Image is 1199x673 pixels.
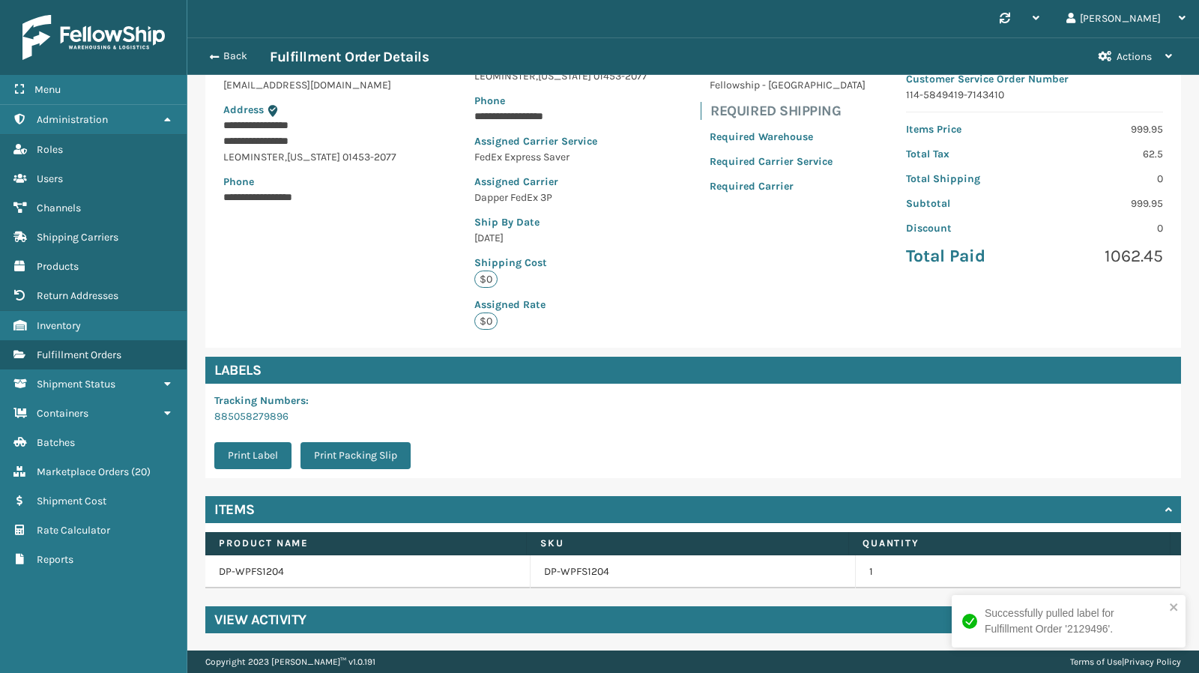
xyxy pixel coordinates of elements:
[205,357,1181,384] h4: Labels
[223,174,434,190] p: Phone
[856,555,1181,588] td: 1
[214,501,255,519] h4: Items
[474,190,669,205] p: Dapper FedEx 3P
[474,313,498,330] p: $0
[37,231,118,244] span: Shipping Carriers
[906,196,1025,211] p: Subtotal
[474,93,669,109] p: Phone
[474,297,669,313] p: Assigned Rate
[710,178,866,194] p: Required Carrier
[863,537,1156,550] label: Quantity
[223,77,434,93] p: [EMAIL_ADDRESS][DOMAIN_NAME]
[710,154,866,169] p: Required Carrier Service
[1044,196,1163,211] p: 999.95
[219,537,513,550] label: Product Name
[37,407,88,420] span: Containers
[985,606,1165,637] div: Successfully pulled label for Fulfillment Order '2129496'.
[37,260,79,273] span: Products
[906,121,1025,137] p: Items Price
[37,465,129,478] span: Marketplace Orders
[214,442,292,469] button: Print Label
[37,202,81,214] span: Channels
[906,220,1025,236] p: Discount
[906,87,1163,103] p: 114-5849419-7143410
[223,151,285,163] span: LEOMINSTER
[906,146,1025,162] p: Total Tax
[710,77,866,93] p: Fellowship - [GEOGRAPHIC_DATA]
[22,15,165,60] img: logo
[906,71,1163,87] p: Customer Service Order Number
[594,70,647,82] span: 01453-2077
[474,214,669,230] p: Ship By Date
[906,245,1025,268] p: Total Paid
[300,442,411,469] button: Print Packing Slip
[214,611,306,629] h4: View Activity
[1085,38,1186,75] button: Actions
[37,348,121,361] span: Fulfillment Orders
[538,70,591,82] span: [US_STATE]
[131,465,151,478] span: ( 20 )
[474,70,536,82] span: LEOMINSTER
[214,410,289,423] a: 885058279896
[474,230,669,246] p: [DATE]
[342,151,396,163] span: 01453-2077
[37,113,108,126] span: Administration
[474,174,669,190] p: Assigned Carrier
[37,289,118,302] span: Return Addresses
[474,133,669,149] p: Assigned Carrier Service
[37,378,115,390] span: Shipment Status
[544,564,609,579] a: DP-WPFS1204
[1117,50,1152,63] span: Actions
[540,537,834,550] label: SKU
[37,143,63,156] span: Roles
[474,149,669,165] p: FedEx Express Saver
[37,319,81,332] span: Inventory
[205,555,531,588] td: DP-WPFS1204
[474,271,498,288] p: $0
[285,151,287,163] span: ,
[201,49,270,63] button: Back
[536,70,538,82] span: ,
[906,171,1025,187] p: Total Shipping
[1044,220,1163,236] p: 0
[214,394,309,407] span: Tracking Numbers :
[37,436,75,449] span: Batches
[223,103,264,116] span: Address
[37,553,73,566] span: Reports
[474,255,669,271] p: Shipping Cost
[1044,146,1163,162] p: 62.5
[1044,171,1163,187] p: 0
[270,48,429,66] h3: Fulfillment Order Details
[1169,601,1180,615] button: close
[287,151,340,163] span: [US_STATE]
[37,524,110,537] span: Rate Calculator
[37,495,106,507] span: Shipment Cost
[1044,121,1163,137] p: 999.95
[37,172,63,185] span: Users
[1044,245,1163,268] p: 1062.45
[710,102,875,120] h4: Required Shipping
[205,651,375,673] p: Copyright 2023 [PERSON_NAME]™ v 1.0.191
[34,83,61,96] span: Menu
[710,129,866,145] p: Required Warehouse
